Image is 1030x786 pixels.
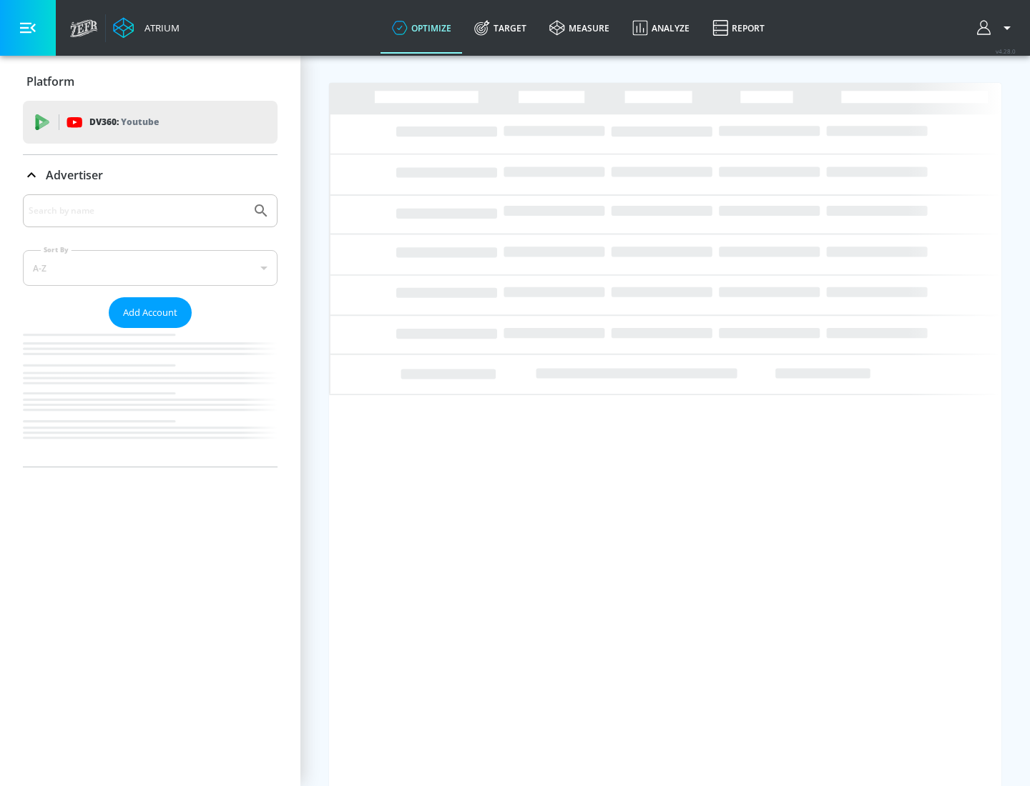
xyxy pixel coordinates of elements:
[23,194,278,467] div: Advertiser
[463,2,538,54] a: Target
[139,21,180,34] div: Atrium
[113,17,180,39] a: Atrium
[109,297,192,328] button: Add Account
[41,245,72,254] label: Sort By
[996,47,1016,55] span: v 4.28.0
[381,2,463,54] a: optimize
[121,114,159,129] p: Youtube
[89,114,159,130] p: DV360:
[26,74,74,89] p: Platform
[29,202,245,220] input: Search by name
[23,328,278,467] nav: list of Advertiser
[23,250,278,286] div: A-Z
[621,2,701,54] a: Analyze
[23,61,278,101] div: Platform
[538,2,621,54] a: measure
[23,155,278,195] div: Advertiser
[701,2,776,54] a: Report
[46,167,103,183] p: Advertiser
[123,304,177,321] span: Add Account
[23,101,278,144] div: DV360: Youtube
